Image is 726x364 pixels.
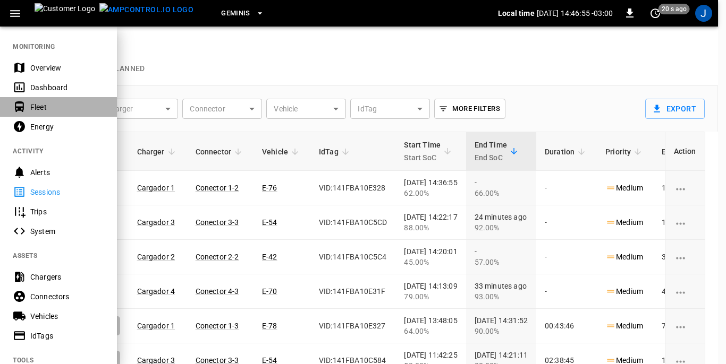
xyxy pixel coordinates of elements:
[221,7,250,20] span: Geminis
[30,311,104,322] div: Vehicles
[30,226,104,237] div: System
[659,4,690,14] span: 20 s ago
[30,206,104,217] div: Trips
[35,3,95,23] img: Customer Logo
[695,5,712,22] div: profile-icon
[30,102,104,112] div: Fleet
[30,63,104,73] div: Overview
[30,167,104,178] div: Alerts
[30,291,104,302] div: Connectors
[30,122,104,132] div: Energy
[30,82,104,93] div: Dashboard
[537,8,613,19] p: [DATE] 14:46:55 -03:00
[30,272,104,282] div: Chargers
[30,331,104,341] div: IdTags
[99,3,193,16] img: ampcontrol.io logo
[30,187,104,197] div: Sessions
[498,8,535,19] p: Local time
[647,5,664,22] button: set refresh interval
